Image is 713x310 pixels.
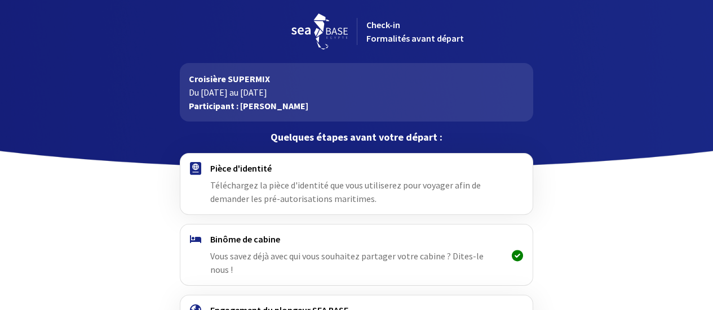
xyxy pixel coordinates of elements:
[189,72,524,86] p: Croisière SUPERMIX
[366,19,464,44] span: Check-in Formalités avant départ
[180,131,533,144] p: Quelques étapes avant votre départ :
[291,14,348,50] img: logo_seabase.svg
[189,86,524,99] p: Du [DATE] au [DATE]
[210,179,481,204] span: Téléchargez la pièce d'identité que vous utiliserez pour voyager afin de demander les pré-autoris...
[210,250,484,275] span: Vous savez déjà avec qui vous souhaitez partager votre cabine ? Dites-le nous !
[190,235,201,243] img: binome.svg
[210,163,503,174] h4: Pièce d'identité
[210,233,503,245] h4: Binôme de cabine
[190,162,201,175] img: passport.svg
[189,99,524,113] p: Participant : [PERSON_NAME]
